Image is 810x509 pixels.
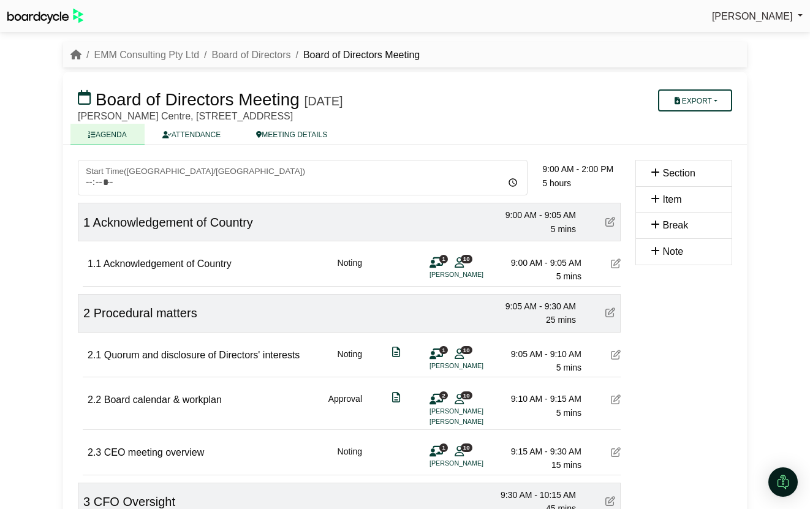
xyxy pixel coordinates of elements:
[496,392,581,405] div: 9:10 AM - 9:15 AM
[145,124,238,145] a: ATTENDANCE
[496,347,581,361] div: 9:05 AM - 9:10 AM
[104,258,232,269] span: Acknowledgement of Country
[490,208,576,222] div: 9:00 AM - 9:05 AM
[430,406,521,417] li: [PERSON_NAME]
[439,391,448,399] span: 2
[546,315,576,325] span: 25 mins
[461,391,472,399] span: 10
[430,270,521,280] li: [PERSON_NAME]
[104,447,205,458] span: CEO meeting overview
[430,458,521,469] li: [PERSON_NAME]
[542,162,628,176] div: 9:00 AM - 2:00 PM
[338,347,362,375] div: Noting
[104,394,222,405] span: Board calendar & workplan
[496,445,581,458] div: 9:15 AM - 9:30 AM
[658,89,732,111] button: Export
[94,495,175,508] span: CFO Oversight
[70,47,420,63] nav: breadcrumb
[461,255,472,263] span: 10
[83,306,90,320] span: 2
[94,50,199,60] a: EMM Consulting Pty Ltd
[556,363,581,372] span: 5 mins
[461,346,472,354] span: 10
[305,94,343,108] div: [DATE]
[88,394,101,405] span: 2.2
[662,168,695,178] span: Section
[70,124,145,145] a: AGENDA
[96,90,300,109] span: Board of Directors Meeting
[662,220,688,230] span: Break
[551,460,581,470] span: 15 mins
[439,346,448,354] span: 1
[556,271,581,281] span: 5 mins
[439,255,448,263] span: 1
[328,392,362,427] div: Approval
[556,408,581,418] span: 5 mins
[83,216,90,229] span: 1
[7,9,83,24] img: BoardcycleBlackGreen-aaafeed430059cb809a45853b8cf6d952af9d84e6e89e1f1685b34bfd5cb7d64.svg
[78,111,293,121] span: [PERSON_NAME] Centre, [STREET_ADDRESS]
[104,350,300,360] span: Quorum and disclosure of Directors' interests
[490,488,576,502] div: 9:30 AM - 10:15 AM
[768,467,798,497] div: Open Intercom Messenger
[430,361,521,371] li: [PERSON_NAME]
[490,300,576,313] div: 9:05 AM - 9:30 AM
[93,216,253,229] span: Acknowledgement of Country
[551,224,576,234] span: 5 mins
[83,495,90,508] span: 3
[212,50,291,60] a: Board of Directors
[94,306,197,320] span: Procedural matters
[542,178,571,188] span: 5 hours
[712,11,793,21] span: [PERSON_NAME]
[88,350,101,360] span: 2.1
[338,445,362,472] div: Noting
[290,47,420,63] li: Board of Directors Meeting
[238,124,345,145] a: MEETING DETAILS
[439,443,448,451] span: 1
[338,256,362,284] div: Noting
[88,258,101,269] span: 1.1
[712,9,803,25] a: [PERSON_NAME]
[662,246,683,257] span: Note
[461,443,472,451] span: 10
[88,447,101,458] span: 2.3
[496,256,581,270] div: 9:00 AM - 9:05 AM
[662,194,681,205] span: Item
[430,417,521,427] li: [PERSON_NAME]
